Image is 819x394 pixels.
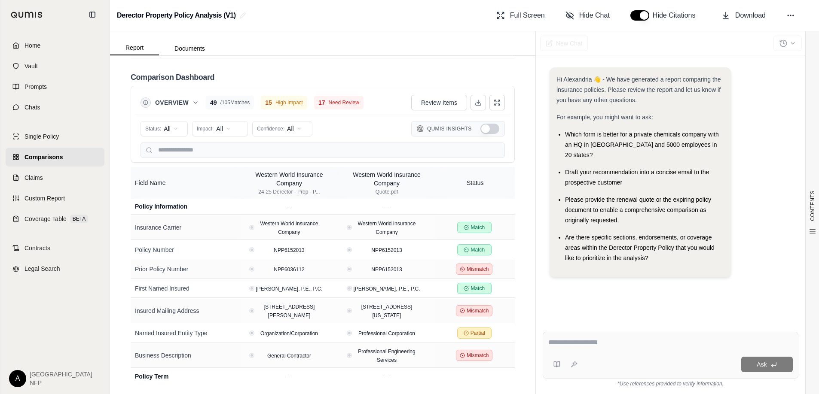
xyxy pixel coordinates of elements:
span: — [384,204,389,210]
span: 49 [210,98,217,107]
button: Show Qumis Insights [480,124,499,134]
span: NFP [30,379,92,387]
span: NPP6152013 [274,247,304,253]
span: / 105 Matches [220,99,250,106]
span: Comparisons [24,153,63,161]
span: Vault [24,62,38,70]
button: View confidence details [345,245,354,255]
span: BETA [70,215,88,223]
button: Download Excel [471,95,486,110]
span: Confidence: [257,125,284,132]
button: View confidence details [345,306,354,315]
span: Status: [145,125,161,132]
span: [PERSON_NAME], P.E., P.C. [354,286,420,292]
span: Hide Citations [653,10,701,21]
span: Qumis Insights [427,125,472,132]
button: View confidence details [247,223,257,232]
div: First Named Insured [135,284,236,293]
span: Partial [471,330,485,336]
button: View confidence details [247,306,257,315]
button: Download [718,7,769,24]
div: *Use references provided to verify information. [543,379,798,387]
span: All [216,124,223,133]
span: Draft your recommendation into a concise email to the prospective customer [565,169,709,186]
span: Download [735,10,766,21]
button: View confidence details [345,223,354,232]
div: Insured Mailing Address [135,306,236,315]
th: Field Name [131,167,240,199]
span: Western World Insurance Company [358,221,416,235]
span: Overview [155,98,189,107]
button: Documents [159,42,220,55]
span: Professional Engineering Services [358,349,415,363]
button: Overview [155,98,199,107]
a: Prompts [6,77,104,96]
button: Full Screen [493,7,548,24]
div: Insurance Carrier [135,223,236,232]
a: Single Policy [6,127,104,146]
span: Ask [757,361,767,368]
span: — [384,374,389,380]
span: General Contractor [267,353,311,359]
span: Please provide the renewal quote or the expiring policy document to enable a comprehensive compar... [565,196,711,224]
th: Status [436,167,515,199]
span: Organization/Corporation [260,330,318,336]
span: 17 [318,98,325,107]
span: High Impact [275,99,303,106]
img: Qumis Logo [11,12,43,18]
span: Home [24,41,40,50]
img: Qumis Logo [417,125,424,132]
div: Quote.pdf [345,188,428,195]
h2: Comparison Dashboard [131,71,214,83]
span: Contracts [24,244,50,252]
span: Chats [24,103,40,112]
div: Policy Term [135,372,236,381]
span: Mismatch [467,352,489,359]
span: Are there specific sections, endorsements, or coverage areas within the Derector Property Policy ... [565,234,715,261]
button: View confidence details [345,351,354,360]
span: Which form is better for a private chemicals company with an HQ in [GEOGRAPHIC_DATA] and 5000 emp... [565,131,719,158]
div: 24-25 Derector - Prop - P... [248,188,330,195]
span: Match [471,285,485,292]
span: [STREET_ADDRESS][US_STATE] [361,304,413,318]
button: Review Items [411,95,467,110]
span: [STREET_ADDRESS][PERSON_NAME] [264,304,315,318]
span: Need Review [329,99,359,106]
button: Ask [741,357,793,372]
span: All [287,124,294,133]
span: Mismatch [467,307,489,314]
h2: Derector Property Policy Analysis (V1) [117,8,236,23]
button: View confidence details [247,264,257,274]
span: Full Screen [510,10,545,21]
span: Claims [24,173,43,182]
div: Policy Information [135,202,236,211]
span: Match [471,224,485,231]
span: [GEOGRAPHIC_DATA] [30,370,92,379]
div: Business Description [135,351,236,360]
div: A [9,370,26,387]
button: View confidence details [247,351,257,360]
span: Professional Corporation [358,330,415,336]
div: Western World Insurance Company [345,170,428,188]
span: NPP6152013 [371,247,402,253]
button: Confidence:All [252,121,312,136]
button: Hide Chat [562,7,613,24]
div: Named Insured Entity Type [135,329,236,337]
a: Vault [6,57,104,76]
div: Western World Insurance Company [248,170,330,188]
button: View confidence details [247,328,257,338]
span: Hi Alexandria 👋 - We have generated a report comparing the insurance policies. Please review the ... [556,76,721,103]
span: 15 [265,98,272,107]
button: Impact:All [192,121,248,136]
span: All [164,124,171,133]
button: View confidence details [247,245,257,255]
button: Report [110,41,159,55]
span: Prompts [24,82,47,91]
span: Review Items [421,98,457,107]
span: — [287,204,292,210]
a: Contracts [6,239,104,258]
button: Collapse sidebar [86,8,99,21]
div: Prior Policy Number [135,265,236,273]
span: — [287,374,292,380]
span: Western World Insurance Company [260,221,318,235]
